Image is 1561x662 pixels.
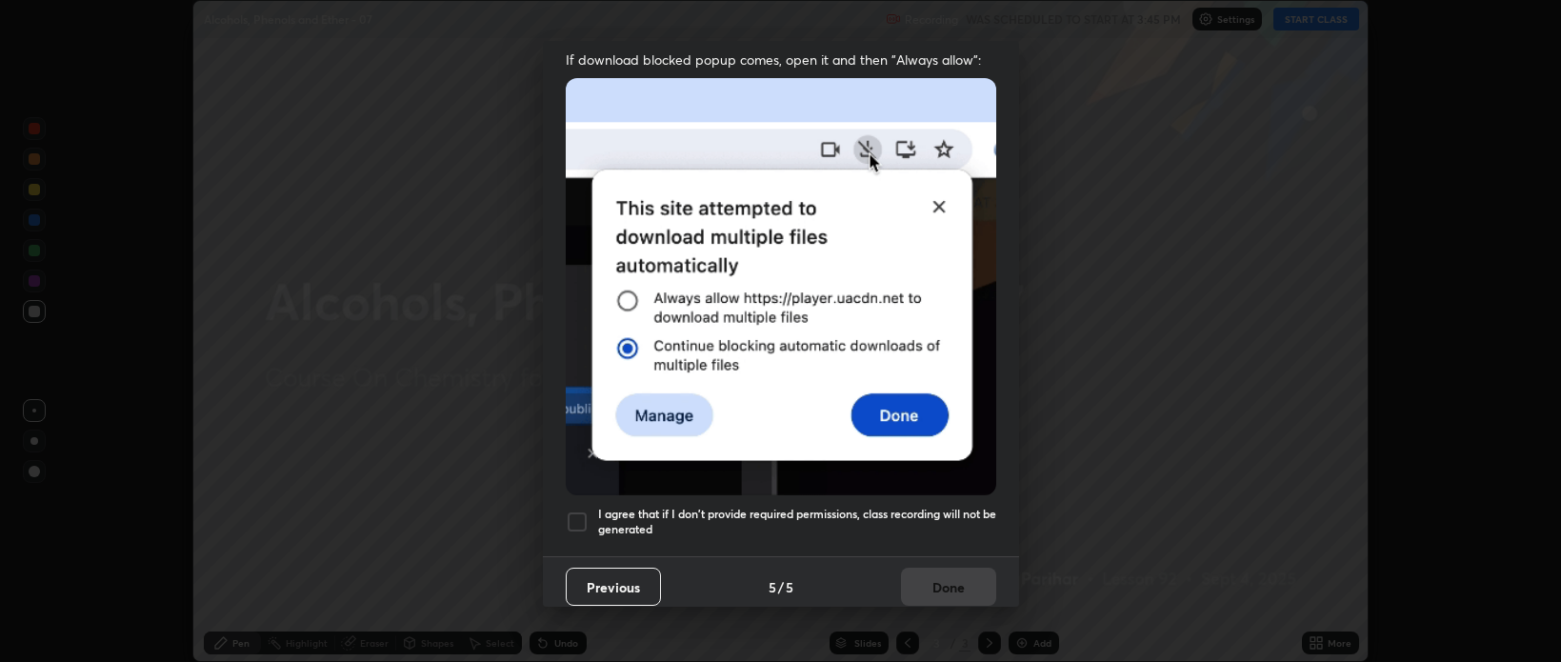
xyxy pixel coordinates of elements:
[598,507,996,536] h5: I agree that if I don't provide required permissions, class recording will not be generated
[566,78,996,494] img: downloads-permission-blocked.gif
[786,577,793,597] h4: 5
[769,577,776,597] h4: 5
[566,568,661,606] button: Previous
[778,577,784,597] h4: /
[566,50,996,69] span: If download blocked popup comes, open it and then "Always allow":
